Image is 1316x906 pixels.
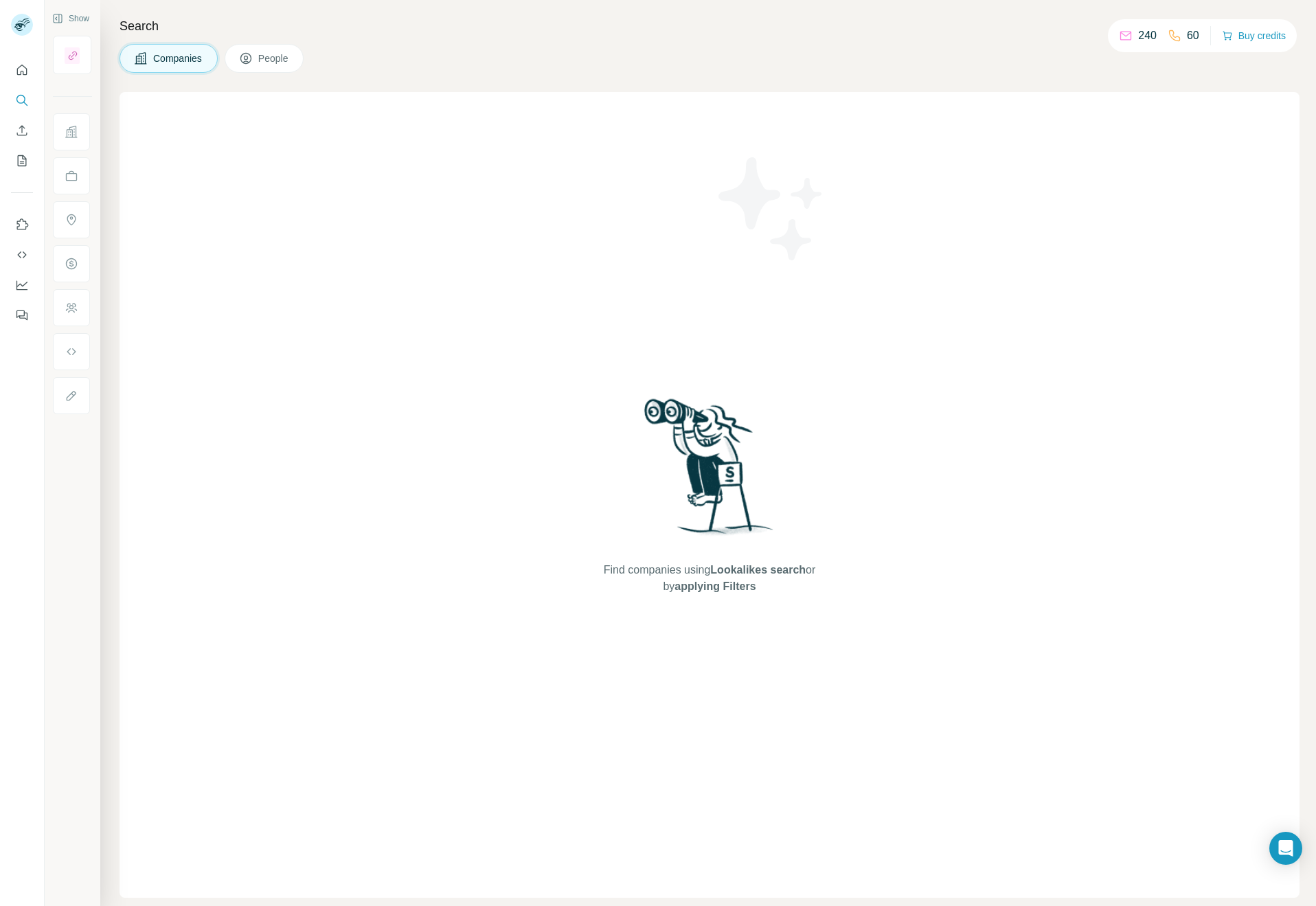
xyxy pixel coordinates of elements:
[43,8,99,29] button: Show
[674,580,756,592] span: applying Filters
[1269,832,1302,865] div: Open Intercom Messenger
[11,212,33,237] button: Use Surfe on LinkedIn
[710,147,833,271] img: Surfe Illustration - Stars
[1138,27,1157,44] p: 240
[710,564,806,576] span: Lookalikes search
[11,242,33,267] button: Use Surfe API
[11,58,33,82] button: Quick start
[638,395,781,548] img: Surfe Illustration - Woman searching with binoculars
[11,148,33,173] button: My lists
[153,52,203,65] span: Companies
[600,562,819,595] span: Find companies using or by
[1222,26,1286,45] button: Buy credits
[258,52,290,65] span: People
[11,118,33,143] button: Enrich CSV
[11,303,33,328] button: Feedback
[11,273,33,297] button: Dashboard
[120,16,1300,36] h4: Search
[1187,27,1199,44] p: 60
[11,88,33,113] button: Search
